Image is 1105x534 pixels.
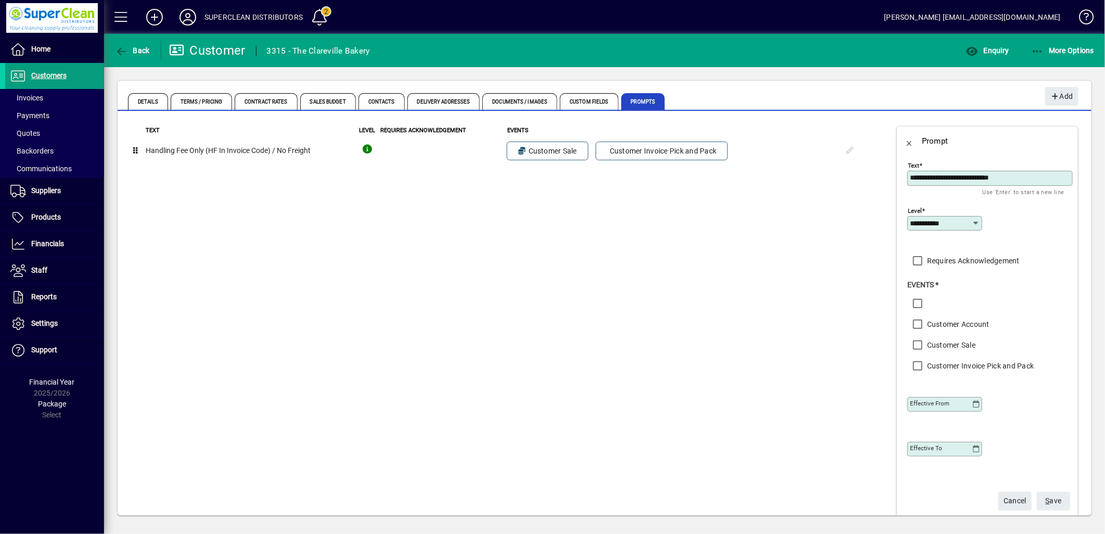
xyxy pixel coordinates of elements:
a: Products [5,205,104,231]
label: Requires Acknowledgement [925,256,1020,266]
span: Reports [31,293,57,301]
a: Knowledge Base [1071,2,1092,36]
span: Contract Rates [235,93,297,110]
button: Profile [171,8,204,27]
app-page-header-button: Back [104,41,161,60]
span: Invoices [10,94,43,102]
span: Products [31,213,61,221]
span: Communications [10,164,72,173]
a: Backorders [5,142,104,160]
label: Customer Invoice Pick and Pack [925,361,1034,371]
span: Details [128,93,168,110]
span: Enquiry [966,46,1009,55]
a: Financials [5,231,104,257]
span: Prompts [621,93,665,110]
button: Back [112,41,152,60]
button: Back [897,129,922,154]
span: Back [115,46,150,55]
span: Add [1050,88,1073,105]
span: More Options [1031,46,1095,55]
th: Text [146,126,355,136]
a: Support [5,337,104,363]
mat-label: Level [908,207,922,214]
span: Contacts [358,93,405,110]
div: 3315 - The Clareville Bakery [267,43,370,59]
button: Cancel [998,492,1032,511]
a: Communications [5,160,104,177]
span: ave [1046,492,1062,510]
span: Backorders [10,147,54,155]
label: Customer Sale [925,340,975,350]
td: Handling Fee Only (HF In Invoice Code) / No Freight [146,136,355,166]
mat-hint: Use 'Enter' to start a new line [983,186,1064,198]
span: Custom Fields [560,93,618,110]
a: Payments [5,107,104,124]
mat-label: Text [908,162,919,169]
button: Add [1045,87,1078,106]
span: Cancel [1004,492,1026,510]
button: Enquiry [963,41,1011,60]
th: Level [355,126,380,136]
div: [PERSON_NAME] [EMAIL_ADDRESS][DOMAIN_NAME] [884,9,1061,26]
th: Events [507,126,837,136]
span: Support [31,346,57,354]
label: Customer Account [925,319,990,329]
span: Customers [31,71,67,80]
span: Sales Budget [300,93,356,110]
a: Home [5,36,104,62]
a: Invoices [5,89,104,107]
span: Settings [31,319,58,327]
a: Staff [5,258,104,284]
span: Financials [31,239,64,248]
button: Add [138,8,171,27]
th: Requires Acknowledgement [380,126,507,136]
mat-label: Effective From [910,400,949,407]
span: Home [31,45,50,53]
div: SUPERCLEAN DISTRIBUTORS [204,9,303,26]
a: Suppliers [5,178,104,204]
span: Financial Year [30,378,75,386]
div: Customer [169,42,246,59]
span: Delivery Addresses [407,93,480,110]
span: Quotes [10,129,40,137]
span: Documents / Images [482,93,557,110]
mat-label: Effective To [910,444,942,452]
span: S [1046,497,1050,505]
button: More Options [1029,41,1097,60]
span: Staff [31,266,47,274]
a: Reports [5,284,104,310]
span: Customer Invoice Pick and Pack [607,146,717,156]
div: Prompt [922,133,948,149]
button: Save [1037,492,1070,511]
span: Terms / Pricing [171,93,233,110]
span: Suppliers [31,186,61,195]
a: Quotes [5,124,104,142]
span: Payments [10,111,49,120]
a: Settings [5,311,104,337]
span: Package [38,400,66,408]
span: Customer Sale [518,146,577,156]
span: Events * [907,281,939,289]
